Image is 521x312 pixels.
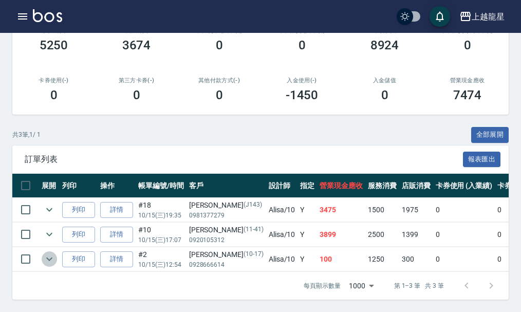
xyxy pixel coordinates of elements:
[60,174,98,198] th: 列印
[122,38,151,52] h3: 3674
[187,174,266,198] th: 客戶
[189,211,264,220] p: 0981377279
[189,249,264,260] div: [PERSON_NAME]
[365,223,399,247] td: 2500
[50,88,58,102] h3: 0
[244,249,264,260] p: (10-17)
[345,272,378,300] div: 1000
[100,227,133,243] a: 詳情
[244,225,264,235] p: (11-41)
[399,198,433,222] td: 1975
[136,223,187,247] td: #10
[297,223,317,247] td: Y
[244,200,262,211] p: (J143)
[25,154,463,164] span: 訂單列表
[62,202,95,218] button: 列印
[190,77,248,84] h2: 其他付款方式(-)
[433,247,495,271] td: 0
[455,6,509,27] button: 上越龍星
[365,198,399,222] td: 1500
[40,38,68,52] h3: 5250
[138,260,184,269] p: 10/15 (三) 12:54
[433,198,495,222] td: 0
[62,227,95,243] button: 列印
[266,247,298,271] td: Alisa /10
[304,281,341,290] p: 每頁顯示數量
[189,235,264,245] p: 0920105312
[62,251,95,267] button: 列印
[216,38,223,52] h3: 0
[33,9,62,22] img: Logo
[100,202,133,218] a: 詳情
[138,211,184,220] p: 10/15 (三) 19:35
[39,174,60,198] th: 展開
[399,247,433,271] td: 300
[42,227,57,242] button: expand row
[100,251,133,267] a: 詳情
[266,223,298,247] td: Alisa /10
[42,202,57,217] button: expand row
[189,260,264,269] p: 0928666614
[42,251,57,267] button: expand row
[266,198,298,222] td: Alisa /10
[471,127,509,143] button: 全部展開
[98,174,136,198] th: 操作
[273,77,331,84] h2: 入金使用(-)
[317,247,365,271] td: 100
[394,281,444,290] p: 第 1–3 筆 共 3 筆
[399,174,433,198] th: 店販消費
[136,198,187,222] td: #18
[463,152,501,168] button: 報表匯出
[370,38,399,52] h3: 8924
[12,130,41,139] p: 共 3 筆, 1 / 1
[317,198,365,222] td: 3475
[107,77,165,84] h2: 第三方卡券(-)
[381,88,388,102] h3: 0
[286,88,319,102] h3: -1450
[365,174,399,198] th: 服務消費
[399,223,433,247] td: 1399
[453,88,482,102] h3: 7474
[189,225,264,235] div: [PERSON_NAME]
[317,174,365,198] th: 營業現金應收
[297,247,317,271] td: Y
[216,88,223,102] h3: 0
[266,174,298,198] th: 設計師
[25,77,83,84] h2: 卡券使用(-)
[138,235,184,245] p: 10/15 (三) 17:07
[297,174,317,198] th: 指定
[299,38,306,52] h3: 0
[433,174,495,198] th: 卡券使用 (入業績)
[297,198,317,222] td: Y
[133,88,140,102] h3: 0
[317,223,365,247] td: 3899
[189,200,264,211] div: [PERSON_NAME]
[356,77,414,84] h2: 入金儲值
[365,247,399,271] td: 1250
[136,247,187,271] td: #2
[136,174,187,198] th: 帳單編號/時間
[464,38,471,52] h3: 0
[433,223,495,247] td: 0
[430,6,450,27] button: save
[472,10,505,23] div: 上越龍星
[438,77,496,84] h2: 營業現金應收
[463,154,501,163] a: 報表匯出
